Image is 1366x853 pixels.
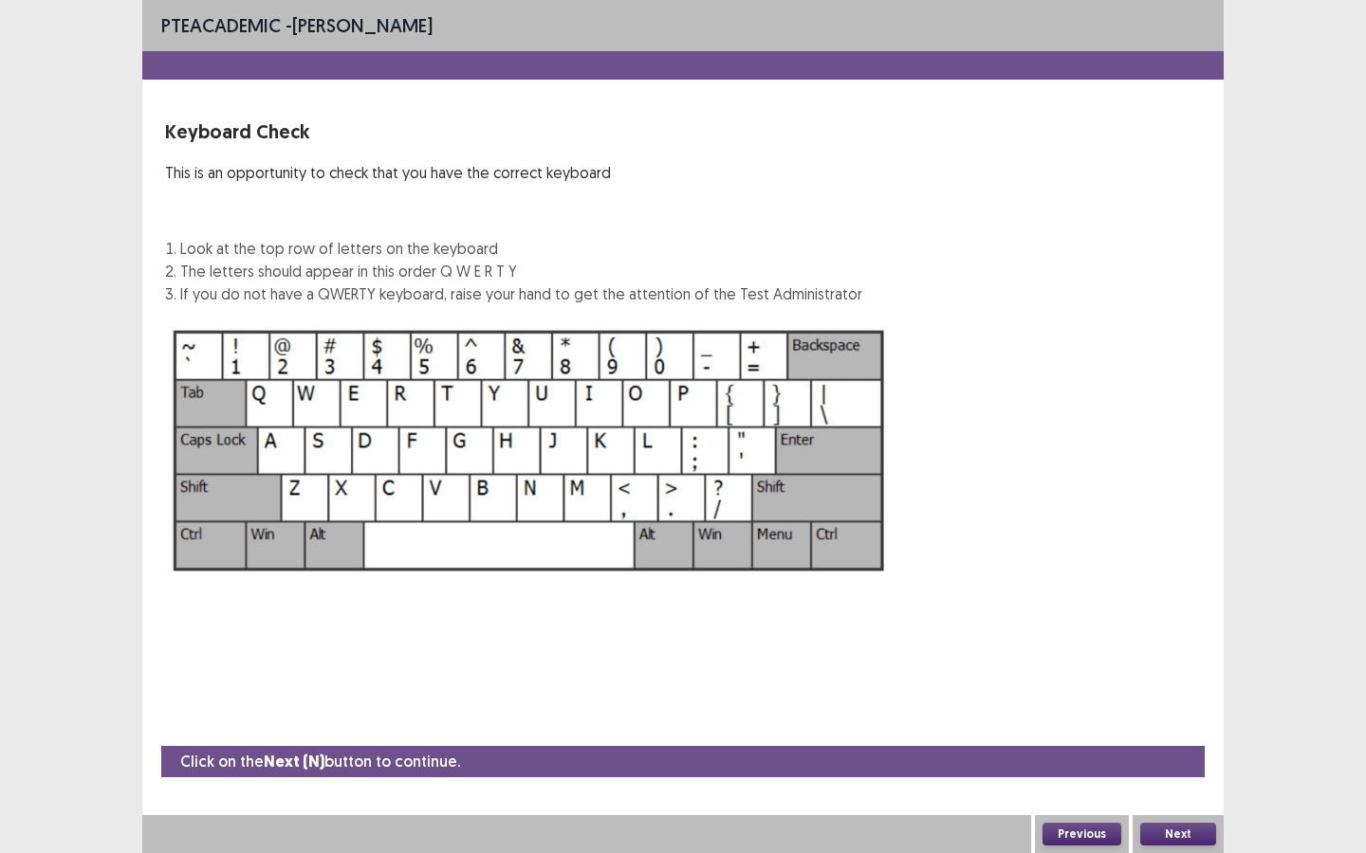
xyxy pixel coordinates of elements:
button: Previous [1043,823,1121,845]
strong: Next (N) [264,752,324,771]
p: This is an opportunity to check that you have the correct keyboard [165,161,862,184]
span: PTE academic [161,13,281,37]
p: - [PERSON_NAME] [161,11,433,40]
li: If you do not have a QWERTY keyboard, raise your hand to get the attention of the Test Administrator [180,282,862,305]
li: Look at the top row of letters on the keyboard [180,237,862,260]
p: Click on the button to continue. [180,750,460,773]
p: Keyboard Check [165,118,862,146]
img: Keyboard Image [165,320,894,581]
li: The letters should appear in this order Q W E R T Y [180,260,862,282]
button: Next [1140,823,1216,845]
